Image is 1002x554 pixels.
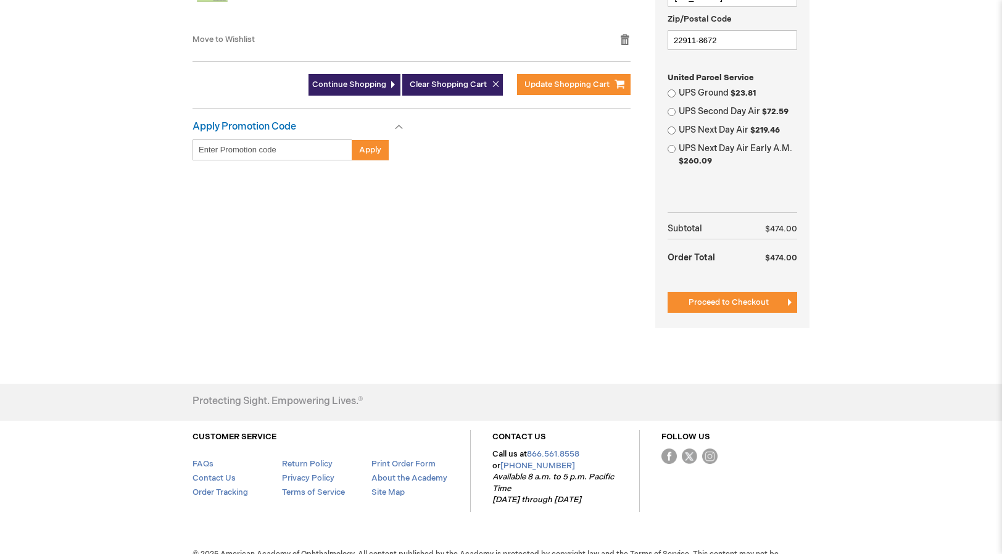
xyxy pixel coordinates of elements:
span: $72.59 [762,107,789,117]
span: Update Shopping Cart [524,80,610,89]
span: Continue Shopping [312,80,386,89]
label: UPS Ground [679,87,797,99]
label: UPS Next Day Air Early A.M. [679,143,797,167]
a: CUSTOMER SERVICE [193,432,276,442]
button: Update Shopping Cart [517,74,631,95]
span: Proceed to Checkout [689,297,769,307]
span: United Parcel Service [668,73,754,83]
a: Contact Us [193,473,236,483]
input: Enter Promotion code [193,139,352,160]
a: About the Academy [371,473,447,483]
span: $474.00 [765,253,797,263]
th: Subtotal [668,219,741,239]
img: instagram [702,449,718,464]
a: 866.561.8558 [527,449,579,459]
span: $260.09 [679,156,712,166]
a: Site Map [371,487,405,497]
strong: Apply Promotion Code [193,121,296,133]
button: Clear Shopping Cart [402,74,503,96]
a: Privacy Policy [282,473,334,483]
img: Facebook [661,449,677,464]
span: $474.00 [765,224,797,234]
span: Zip/Postal Code [668,14,732,24]
span: $219.46 [750,125,780,135]
a: FOLLOW US [661,432,710,442]
a: [PHONE_NUMBER] [500,461,575,471]
span: Clear Shopping Cart [410,80,487,89]
button: Apply [352,139,389,160]
button: Proceed to Checkout [668,292,797,313]
a: Continue Shopping [308,74,400,96]
a: Print Order Form [371,459,436,469]
h4: Protecting Sight. Empowering Lives.® [193,396,363,407]
a: CONTACT US [492,432,546,442]
em: Available 8 a.m. to 5 p.m. Pacific Time [DATE] through [DATE] [492,472,614,505]
label: UPS Next Day Air [679,124,797,136]
a: FAQs [193,459,213,469]
p: Call us at or [492,449,618,506]
img: Twitter [682,449,697,464]
a: Terms of Service [282,487,345,497]
span: $23.81 [731,88,756,98]
a: Move to Wishlist [193,35,255,44]
strong: Order Total [668,246,715,268]
a: Order Tracking [193,487,248,497]
label: UPS Second Day Air [679,105,797,118]
a: Return Policy [282,459,333,469]
span: Apply [359,145,381,155]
